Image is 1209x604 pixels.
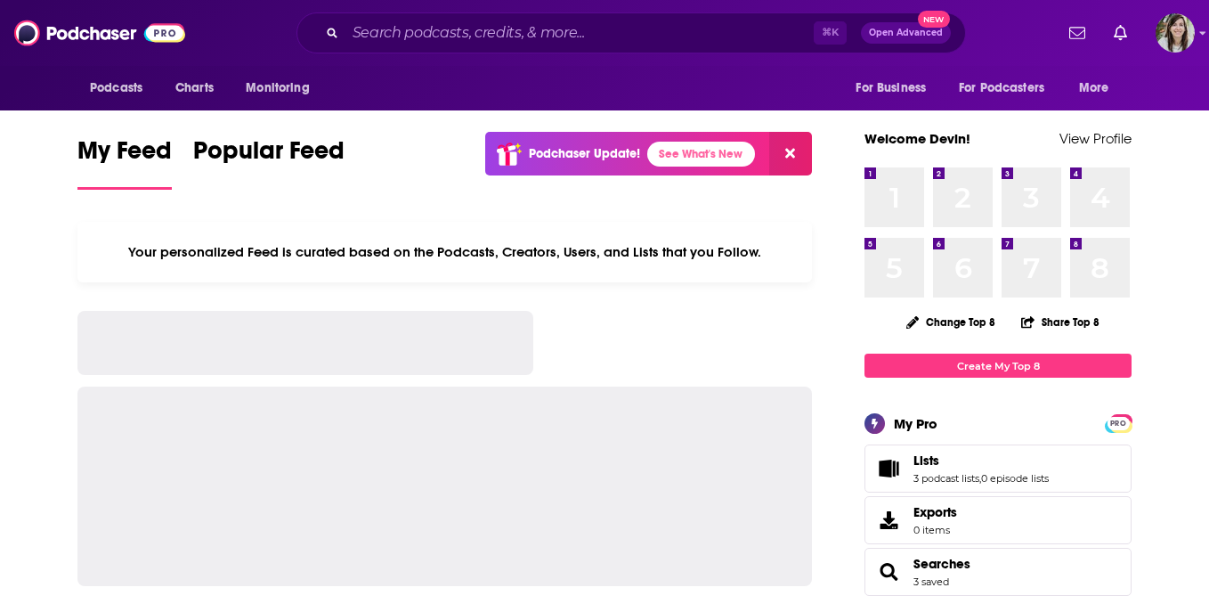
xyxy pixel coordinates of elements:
a: Welcome Devin! [864,130,970,147]
span: For Podcasters [959,76,1044,101]
span: Popular Feed [193,135,345,176]
button: Change Top 8 [896,311,1006,333]
p: Podchaser Update! [529,146,640,161]
a: PRO [1108,416,1129,429]
a: Lists [871,456,906,481]
span: Charts [175,76,214,101]
button: Share Top 8 [1020,305,1100,339]
div: Search podcasts, credits, & more... [296,12,966,53]
span: Exports [871,508,906,533]
button: open menu [843,71,948,105]
span: Exports [913,504,957,520]
a: Show notifications dropdown [1062,18,1092,48]
span: Podcasts [90,76,142,101]
a: Popular Feed [193,135,345,190]
span: More [1079,76,1109,101]
a: Charts [164,71,224,105]
a: See What's New [647,142,755,167]
button: open menu [233,71,332,105]
span: Monitoring [246,76,309,101]
span: ⌘ K [814,21,847,45]
span: 0 items [913,524,957,536]
button: open menu [1067,71,1132,105]
a: Searches [871,559,906,584]
span: , [979,472,981,485]
img: Podchaser - Follow, Share and Rate Podcasts [14,16,185,50]
span: Lists [864,445,1132,493]
div: My Pro [894,415,937,432]
span: Lists [913,453,939,469]
span: PRO [1108,417,1129,430]
span: My Feed [77,135,172,176]
a: Exports [864,496,1132,544]
a: Show notifications dropdown [1107,18,1134,48]
a: 0 episode lists [981,472,1049,485]
button: Show profile menu [1156,13,1195,53]
span: Open Advanced [869,29,943,37]
button: open menu [77,71,166,105]
img: User Profile [1156,13,1195,53]
a: View Profile [1059,130,1132,147]
span: For Business [856,76,926,101]
a: Lists [913,453,1049,469]
div: Your personalized Feed is curated based on the Podcasts, Creators, Users, and Lists that you Follow. [77,222,812,282]
a: Create My Top 8 [864,354,1132,378]
a: 3 podcast lists [913,472,979,485]
span: Searches [864,548,1132,596]
span: Logged in as devinandrade [1156,13,1195,53]
button: Open AdvancedNew [861,22,951,44]
a: 3 saved [913,575,949,588]
a: Searches [913,556,970,572]
a: My Feed [77,135,172,190]
input: Search podcasts, credits, & more... [345,19,814,47]
button: open menu [947,71,1070,105]
span: New [918,11,950,28]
